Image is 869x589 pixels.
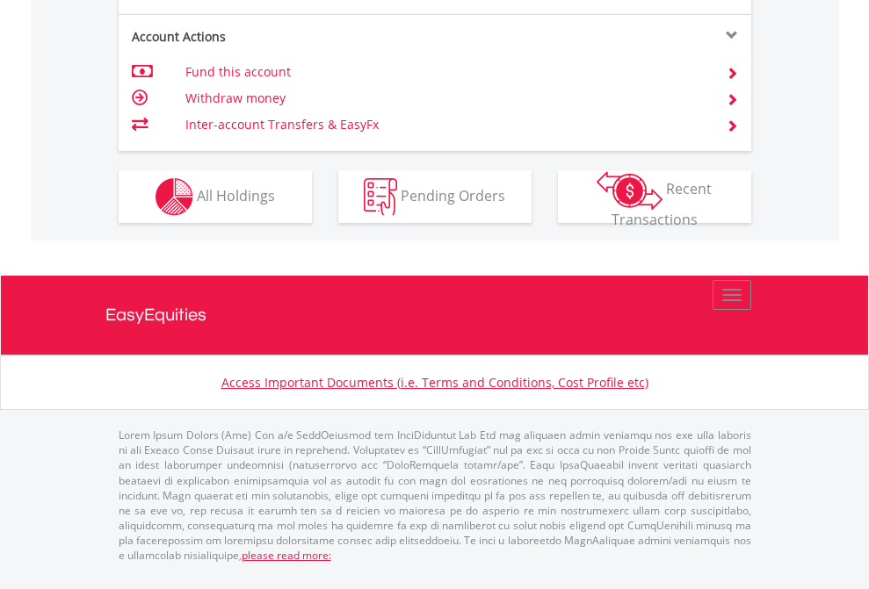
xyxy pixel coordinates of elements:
[185,85,705,111] td: Withdraw money
[105,276,764,355] a: EasyEquities
[338,170,532,223] button: Pending Orders
[221,374,648,391] a: Access Important Documents (i.e. Terms and Conditions, Cost Profile etc)
[197,185,275,205] span: All Holdings
[597,171,663,210] img: transactions-zar-wht.png
[242,548,331,563] a: please read more:
[364,178,397,216] img: pending_instructions-wht.png
[185,111,705,138] td: Inter-account Transfers & EasyFx
[558,170,751,223] button: Recent Transactions
[156,178,193,216] img: holdings-wht.png
[119,28,435,46] div: Account Actions
[401,185,505,205] span: Pending Orders
[185,59,705,85] td: Fund this account
[119,170,312,223] button: All Holdings
[119,427,751,563] p: Lorem Ipsum Dolors (Ame) Con a/e SeddOeiusmod tem InciDiduntut Lab Etd mag aliquaen admin veniamq...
